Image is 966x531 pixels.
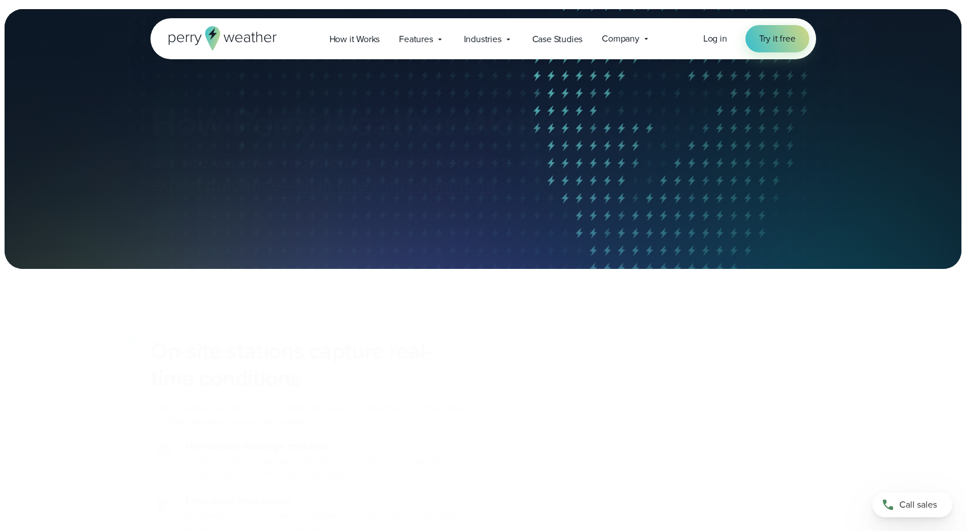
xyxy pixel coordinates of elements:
span: Log in [703,32,727,45]
span: How it Works [329,32,380,46]
a: Case Studies [523,27,593,51]
a: How it Works [320,27,390,51]
a: Log in [703,32,727,46]
span: Case Studies [532,32,583,46]
a: Try it free [745,25,809,52]
span: Try it free [759,32,796,46]
span: Call sales [899,498,937,512]
span: Company [602,32,639,46]
span: Features [399,32,433,46]
a: Call sales [873,492,952,517]
span: Industries [464,32,502,46]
